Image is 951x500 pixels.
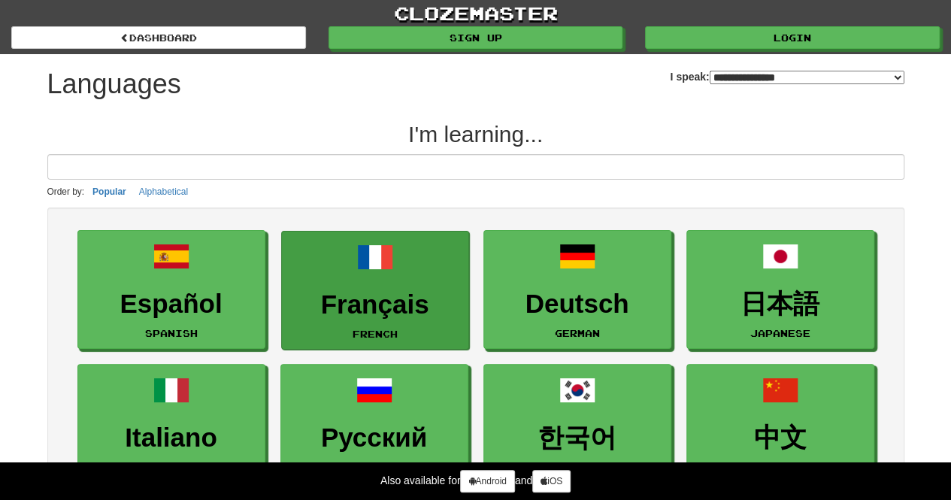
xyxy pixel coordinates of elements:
[281,231,469,350] a: FrançaisFrench
[47,69,181,99] h1: Languages
[492,423,663,453] h3: 한국어
[289,423,460,453] h3: Русский
[47,186,85,197] small: Order by:
[86,289,257,319] h3: Español
[532,470,571,492] a: iOS
[77,364,265,483] a: ItalianoItalian
[77,230,265,350] a: EspañolSpanish
[353,329,398,339] small: French
[145,328,198,338] small: Spanish
[483,364,671,483] a: 한국어Korean
[710,71,904,84] select: I speak:
[492,289,663,319] h3: Deutsch
[88,183,131,200] button: Popular
[280,364,468,483] a: РусскийRussian
[11,26,306,49] a: dashboard
[135,183,192,200] button: Alphabetical
[329,26,623,49] a: Sign up
[86,423,257,453] h3: Italiano
[695,289,866,319] h3: 日本語
[289,290,461,320] h3: Français
[47,122,904,147] h2: I'm learning...
[686,364,874,483] a: 中文Mandarin Chinese
[645,26,940,49] a: Login
[460,470,514,492] a: Android
[750,328,810,338] small: Japanese
[483,230,671,350] a: DeutschGerman
[695,423,866,453] h3: 中文
[555,328,600,338] small: German
[686,230,874,350] a: 日本語Japanese
[670,69,904,84] label: I speak:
